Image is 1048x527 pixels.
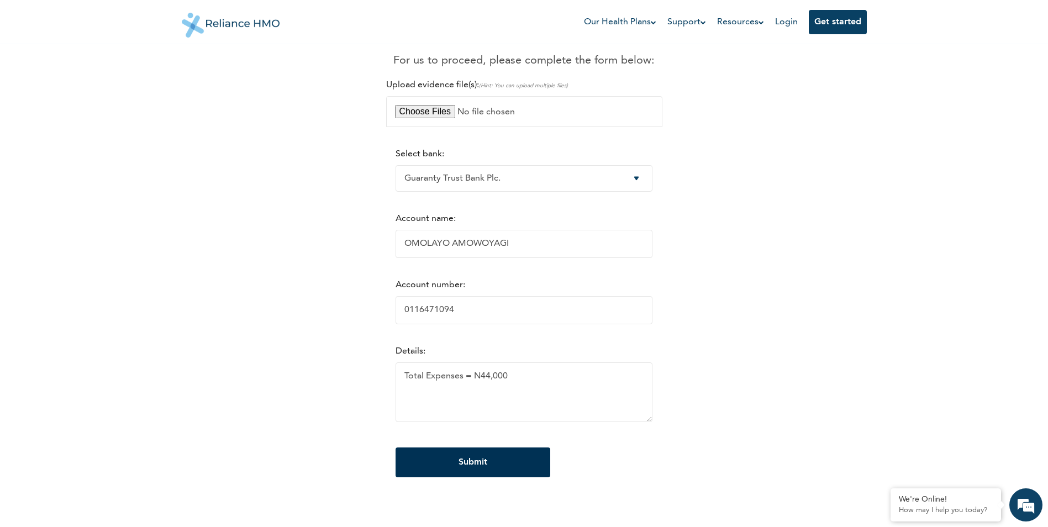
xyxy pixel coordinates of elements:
[299,52,749,69] p: For us to proceed, please complete the form below:
[57,62,186,76] div: Chat with us now
[6,336,210,375] textarea: Type your message and hit 'Enter'
[667,15,706,29] a: Support
[396,447,550,477] input: Submit
[64,156,152,268] span: We're online!
[6,394,108,402] span: Conversation
[396,347,425,356] label: Details:
[717,15,764,29] a: Resources
[775,18,798,27] a: Login
[396,214,456,223] label: Account name:
[108,375,211,409] div: FAQs
[479,83,568,88] span: (Hint: You can upload multiple files)
[20,55,45,83] img: d_794563401_company_1708531726252_794563401
[584,15,656,29] a: Our Health Plans
[396,150,444,159] label: Select bank:
[899,495,993,504] div: We're Online!
[386,81,568,89] label: Upload evidence file(s):
[809,10,867,34] button: Get started
[181,6,208,32] div: Minimize live chat window
[182,4,280,38] img: Reliance HMO's Logo
[899,506,993,515] p: How may I help you today?
[396,281,465,289] label: Account number:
